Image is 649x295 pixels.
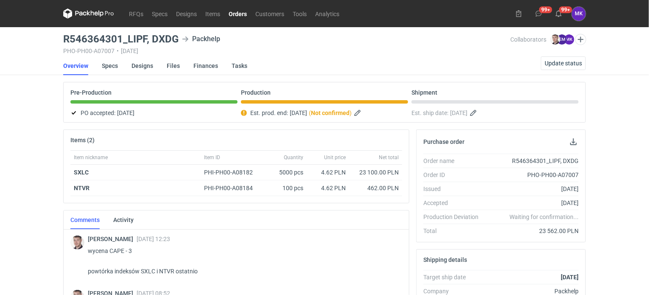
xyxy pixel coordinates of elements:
div: PHO-PH00-A07007 [485,171,579,179]
a: Specs [102,56,118,75]
p: Production [241,89,271,96]
div: 5000 pcs [264,165,307,180]
div: 100 pcs [264,180,307,196]
a: Designs [131,56,153,75]
span: Collaborators [511,36,547,43]
strong: Not confirmed [311,110,350,116]
div: Total [423,227,485,235]
div: Martyna Kozyra [572,7,586,21]
button: Edit estimated shipping date [469,108,479,118]
div: PHI-PH00-A08182 [204,168,261,177]
span: Quantity [284,154,303,161]
button: 99+ [552,7,565,20]
div: PHI-PH00-A08184 [204,184,261,192]
button: Update status [541,56,586,70]
div: Est. prod. end: [241,108,408,118]
a: Files [167,56,180,75]
a: Designs [172,8,201,19]
strong: [DATE] [561,274,579,281]
a: Orders [224,8,251,19]
span: [DATE] [290,108,307,118]
strong: NTVR [74,185,90,191]
figcaption: EM [557,34,567,45]
span: • [117,48,119,54]
div: R546364301_LIPF, DXDG [485,157,579,165]
a: Customers [251,8,288,19]
div: Issued [423,185,485,193]
svg: Packhelp Pro [63,8,114,19]
div: Est. ship date: [411,108,579,118]
span: Item ID [204,154,220,161]
span: Net total [379,154,399,161]
a: RFQs [125,8,148,19]
div: 462.00 PLN [352,184,399,192]
div: 23 100.00 PLN [352,168,399,177]
img: Maciej Sikora [70,236,84,250]
h2: Purchase order [423,138,464,145]
span: Item nickname [74,154,108,161]
div: [DATE] [485,199,579,207]
h2: Items (2) [70,137,95,143]
div: Target ship date [423,273,485,281]
div: [DATE] [485,185,579,193]
h3: R546364301_LIPF, DXDG [63,34,179,44]
p: wycena CAPE - 3 powtórka indeksów SXLC i NTVR ostatnio [88,246,395,276]
a: Tasks [232,56,247,75]
a: Finances [193,56,218,75]
span: [DATE] [117,108,134,118]
p: Shipment [411,89,437,96]
button: Edit collaborators [575,34,586,45]
a: Comments [70,211,100,229]
div: 4.62 PLN [310,168,346,177]
button: Download PO [568,137,579,147]
img: Maciej Sikora [550,34,560,45]
a: Items [201,8,224,19]
p: Pre-Production [70,89,112,96]
a: Specs [148,8,172,19]
div: PHO-PH00-A07007 [DATE] [63,48,511,54]
button: MK [572,7,586,21]
em: ) [350,110,352,116]
div: Accepted [423,199,485,207]
div: 4.62 PLN [310,184,346,192]
div: 23 562.00 PLN [485,227,579,235]
h2: Shipping details [423,256,467,263]
a: Activity [113,211,134,229]
div: Packhelp [182,34,220,44]
span: Update status [545,60,582,66]
button: 99+ [532,7,545,20]
div: Order name [423,157,485,165]
a: Overview [63,56,88,75]
button: Edit estimated production end date [353,108,364,118]
strong: SXLC [74,169,89,176]
span: [DATE] 12:23 [137,236,170,242]
span: [PERSON_NAME] [88,236,137,242]
a: Analytics [311,8,344,19]
figcaption: MK [564,34,574,45]
span: Unit price [324,154,346,161]
div: Production Deviation [423,213,485,221]
em: ( [309,110,311,116]
span: [DATE] [450,108,467,118]
div: PO accepted: [70,108,238,118]
a: Tools [288,8,311,19]
em: Waiting for confirmation... [509,213,579,221]
div: Order ID [423,171,485,179]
